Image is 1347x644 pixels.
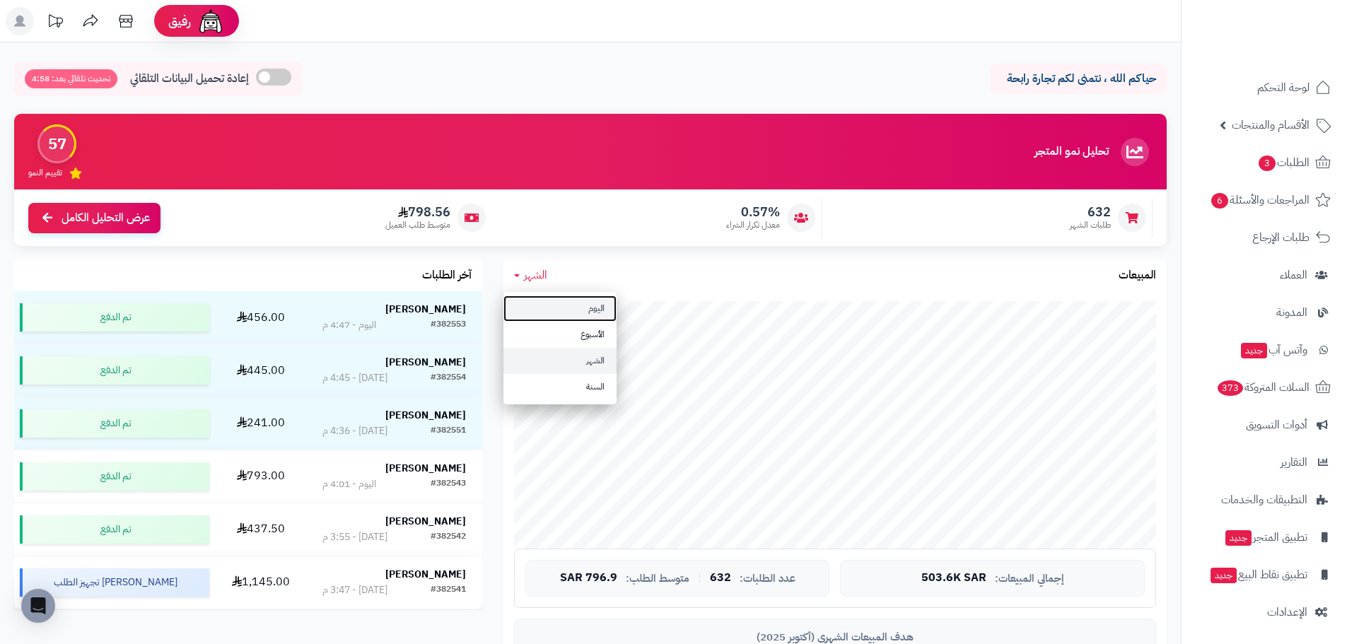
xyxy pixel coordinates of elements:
[322,371,387,385] div: [DATE] - 4:45 م
[385,408,466,423] strong: [PERSON_NAME]
[1190,258,1339,292] a: العملاء
[1216,377,1310,397] span: السلات المتروكة
[20,568,209,597] div: [PERSON_NAME] تجهيز الطلب
[1257,153,1310,172] span: الطلبات
[1070,219,1111,231] span: طلبات الشهر
[385,302,466,317] strong: [PERSON_NAME]
[626,573,689,585] span: متوسط الطلب:
[130,71,249,87] span: إعادة تحميل البيانات التلقائي
[1240,340,1307,360] span: وآتس آب
[215,397,306,450] td: 241.00
[197,7,225,35] img: ai-face.png
[1190,595,1339,629] a: الإعدادات
[322,424,387,438] div: [DATE] - 4:36 م
[62,210,150,226] span: عرض التحليل الكامل
[503,322,617,348] a: الأسبوع
[726,219,780,231] span: معدل تكرار الشراء
[1119,269,1156,282] h3: المبيعات
[1190,520,1339,554] a: تطبيق المتجرجديد
[560,572,617,585] span: 796.9 SAR
[1251,38,1334,68] img: logo-2.png
[1190,370,1339,404] a: السلات المتروكة373
[1190,483,1339,517] a: التطبيقات والخدمات
[1241,343,1267,358] span: جديد
[1070,204,1111,220] span: 632
[20,356,209,385] div: تم الدفع
[1190,333,1339,367] a: وآتس آبجديد
[431,477,466,491] div: #382543
[503,295,617,322] a: اليوم
[740,573,795,585] span: عدد الطلبات:
[431,583,466,597] div: #382541
[1224,527,1307,547] span: تطبيق المتجر
[168,13,191,30] span: رفيق
[1211,568,1237,583] span: جديد
[25,69,117,88] span: تحديث تلقائي بعد: 4:58
[1190,295,1339,329] a: المدونة
[503,348,617,374] a: الشهر
[28,203,161,233] a: عرض التحليل الكامل
[1276,303,1307,322] span: المدونة
[215,503,306,556] td: 437.50
[20,303,209,332] div: تم الدفع
[385,219,450,231] span: متوسط طلب العميل
[20,409,209,438] div: تم الدفع
[385,355,466,370] strong: [PERSON_NAME]
[726,204,780,220] span: 0.57%
[1190,408,1339,442] a: أدوات التسويق
[431,371,466,385] div: #382554
[1190,221,1339,254] a: طلبات الإرجاع
[1190,558,1339,592] a: تطبيق نقاط البيعجديد
[322,318,376,332] div: اليوم - 4:47 م
[20,462,209,491] div: تم الدفع
[1221,490,1307,510] span: التطبيقات والخدمات
[503,374,617,400] a: السنة
[20,515,209,544] div: تم الدفع
[1211,193,1228,209] span: 6
[1259,156,1276,171] span: 3
[322,583,387,597] div: [DATE] - 3:47 م
[1280,265,1307,285] span: العملاء
[1232,115,1310,135] span: الأقسام والمنتجات
[1210,190,1310,210] span: المراجعات والأسئلة
[1267,602,1307,622] span: الإعدادات
[28,167,62,179] span: تقييم النمو
[1225,530,1252,546] span: جديد
[1034,146,1109,158] h3: تحليل نمو المتجر
[1190,183,1339,217] a: المراجعات والأسئلة6
[422,269,472,282] h3: آخر الطلبات
[1252,228,1310,247] span: طلبات الإرجاع
[1001,71,1156,87] p: حياكم الله ، نتمنى لكم تجارة رابحة
[921,572,986,585] span: 503.6K SAR
[385,567,466,582] strong: [PERSON_NAME]
[1218,380,1243,396] span: 373
[1190,71,1339,105] a: لوحة التحكم
[524,267,547,283] span: الشهر
[1190,445,1339,479] a: التقارير
[215,450,306,503] td: 793.00
[431,318,466,332] div: #382553
[322,477,376,491] div: اليوم - 4:01 م
[698,573,701,583] span: |
[514,267,547,283] a: الشهر
[385,514,466,529] strong: [PERSON_NAME]
[37,7,73,39] a: تحديثات المنصة
[1209,565,1307,585] span: تطبيق نقاط البيع
[995,573,1064,585] span: إجمالي المبيعات:
[215,344,306,397] td: 445.00
[21,589,55,623] div: Open Intercom Messenger
[322,530,387,544] div: [DATE] - 3:55 م
[215,556,306,609] td: 1,145.00
[215,291,306,344] td: 456.00
[385,461,466,476] strong: [PERSON_NAME]
[710,572,731,585] span: 632
[431,424,466,438] div: #382551
[1281,452,1307,472] span: التقارير
[385,204,450,220] span: 798.56
[1257,78,1310,98] span: لوحة التحكم
[1246,415,1307,435] span: أدوات التسويق
[431,530,466,544] div: #382542
[1190,146,1339,180] a: الطلبات3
